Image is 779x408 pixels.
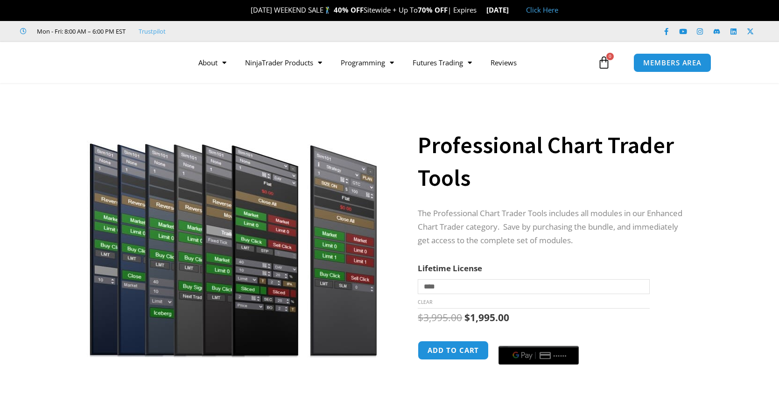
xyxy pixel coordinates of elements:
span: [DATE] WEEKEND SALE Sitewide + Up To | Expires [241,5,486,14]
a: Clear options [418,299,432,305]
bdi: 1,995.00 [464,311,509,324]
a: Click Here [526,5,558,14]
span: Mon - Fri: 8:00 AM – 6:00 PM EST [35,26,126,37]
h1: Professional Chart Trader Tools [418,129,690,194]
a: NinjaTrader Products [236,52,331,73]
label: Lifetime License [418,263,482,274]
a: MEMBERS AREA [633,53,711,72]
span: 0 [606,53,614,60]
strong: [DATE] [486,5,517,14]
a: About [189,52,236,73]
span: $ [418,311,423,324]
nav: Menu [189,52,595,73]
span: $ [464,311,470,324]
strong: 40% OFF [334,5,364,14]
img: 🏌️‍♂️ [324,7,331,14]
button: Buy with GPay [498,346,579,365]
bdi: 3,995.00 [418,311,462,324]
img: ProfessionalToolsBundlePage [83,99,383,358]
a: Futures Trading [403,52,481,73]
span: MEMBERS AREA [643,59,702,66]
a: Programming [331,52,403,73]
button: Add to cart [418,341,489,360]
p: The Professional Chart Trader Tools includes all modules in our Enhanced Chart Trader category. S... [418,207,690,247]
a: 0 [583,49,625,76]
a: Trustpilot [139,26,166,37]
img: LogoAI | Affordable Indicators – NinjaTrader [55,46,155,79]
strong: 70% OFF [418,5,448,14]
img: 🏭 [509,7,516,14]
a: Reviews [481,52,526,73]
img: 🎉 [243,7,250,14]
text: •••••• [554,352,568,359]
img: ⌛ [477,7,484,14]
iframe: Secure payment input frame [497,339,581,340]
